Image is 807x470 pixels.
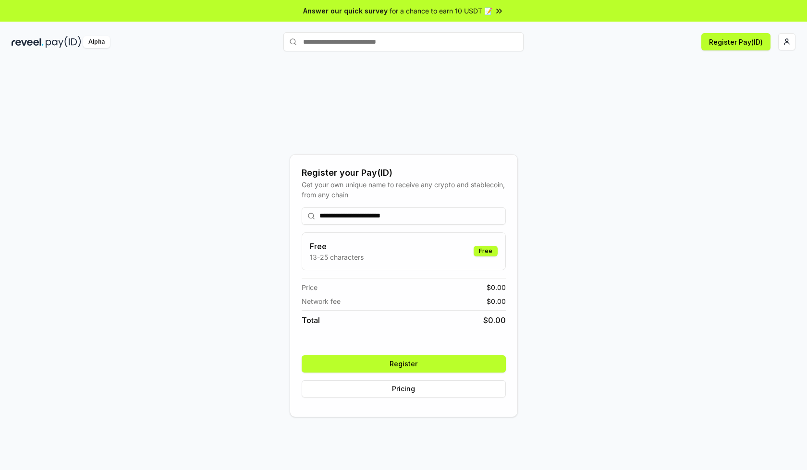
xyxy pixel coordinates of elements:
button: Register Pay(ID) [701,33,770,50]
button: Pricing [302,380,506,398]
span: Total [302,314,320,326]
span: $ 0.00 [487,282,506,292]
div: Get your own unique name to receive any crypto and stablecoin, from any chain [302,180,506,200]
img: pay_id [46,36,81,48]
div: Alpha [83,36,110,48]
p: 13-25 characters [310,252,364,262]
div: Register your Pay(ID) [302,166,506,180]
div: Free [474,246,498,256]
button: Register [302,355,506,373]
span: Answer our quick survey [303,6,388,16]
span: $ 0.00 [487,296,506,306]
span: for a chance to earn 10 USDT 📝 [390,6,492,16]
span: Network fee [302,296,341,306]
span: $ 0.00 [483,314,506,326]
span: Price [302,282,318,292]
img: reveel_dark [12,36,44,48]
h3: Free [310,241,364,252]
